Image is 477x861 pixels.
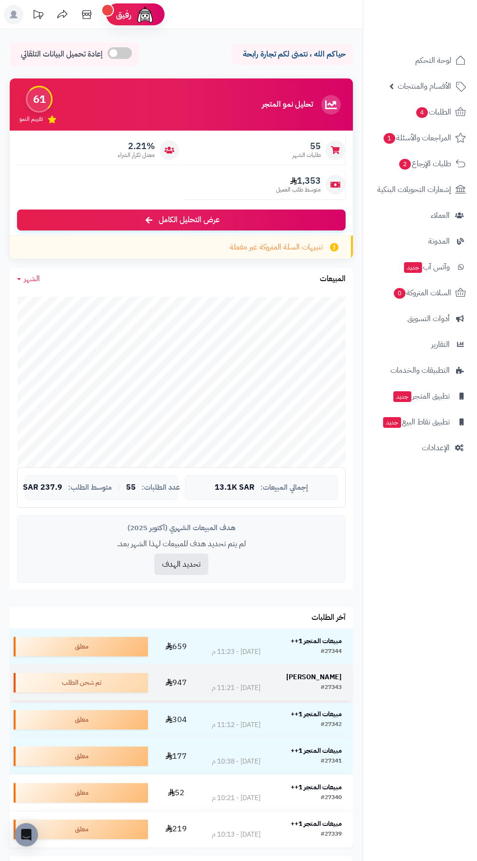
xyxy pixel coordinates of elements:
[321,830,342,840] div: #27339
[211,720,260,730] div: [DATE] - 11:12 م
[211,793,260,803] div: [DATE] - 10:21 م
[152,775,201,811] td: 52
[369,255,471,279] a: وآتس آبجديد
[321,720,342,730] div: #27342
[369,152,471,175] a: طلبات الإرجاع2
[25,523,338,533] div: هدف المبيعات الشهري (أكتوبر 2025)
[211,683,260,693] div: [DATE] - 11:21 م
[211,647,260,657] div: [DATE] - 11:23 م
[407,312,450,325] span: أدوات التسويق
[14,820,148,839] div: معلق
[431,338,450,351] span: التقارير
[321,793,342,803] div: #27340
[369,436,471,459] a: الإعدادات
[416,107,428,118] span: 4
[415,54,451,67] span: لوحة التحكم
[393,286,451,300] span: السلات المتروكة
[238,49,346,60] p: حياكم الله ، نتمنى لكم تجارة رابحة
[118,484,120,491] span: |
[14,710,148,729] div: معلق
[369,384,471,408] a: تطبيق المتجرجديد
[291,746,342,756] strong: مبيعات المتجر 1++
[394,288,405,299] span: 0
[293,141,321,152] span: 55
[431,209,450,222] span: العملاء
[293,151,321,159] span: طلبات الشهر
[428,234,450,248] span: المدونة
[25,538,338,550] p: لم يتم تحديد هدف للمبيعات لهذا الشهر بعد.
[291,782,342,792] strong: مبيعات المتجر 1++
[262,100,313,109] h3: تحليل نمو المتجر
[260,483,308,492] span: إجمالي المبيعات:
[320,275,346,284] h3: المبيعات
[382,415,450,429] span: تطبيق نقاط البيع
[398,79,451,93] span: الأقسام والمنتجات
[383,417,401,428] span: جديد
[403,260,450,274] span: وآتس آب
[312,613,346,622] h3: آخر الطلبات
[23,483,62,492] span: 237.9 SAR
[230,242,323,253] span: تنبيهات السلة المتروكة غير مفعلة
[126,483,136,492] span: 55
[14,673,148,692] div: تم شحن الطلب
[369,281,471,305] a: السلات المتروكة0
[152,665,201,701] td: 947
[17,273,40,285] a: الشهر
[118,151,155,159] span: معدل تكرار الشراء
[276,175,321,186] span: 1,353
[291,709,342,719] strong: مبيعات المتجر 1++
[399,159,411,170] span: 2
[17,210,346,230] a: عرض التحليل الكامل
[415,105,451,119] span: الطلبات
[152,629,201,665] td: 659
[211,830,260,840] div: [DATE] - 10:13 م
[276,186,321,194] span: متوسط طلب العميل
[135,5,155,24] img: ai-face.png
[369,307,471,330] a: أدوات التسويق
[321,647,342,657] div: #27344
[215,483,255,492] span: 13.1K SAR
[383,131,451,145] span: المراجعات والأسئلة
[19,115,43,123] span: تقييم النمو
[142,483,180,492] span: عدد الطلبات:
[422,441,450,455] span: الإعدادات
[369,333,471,356] a: التقارير
[392,389,450,403] span: تطبيق المتجر
[369,410,471,434] a: تطبيق نقاط البيعجديد
[384,133,395,144] span: 1
[159,214,220,226] span: عرض التحليل الكامل
[369,178,471,201] a: إشعارات التحويلات البنكية
[369,100,471,124] a: الطلبات4
[14,637,148,656] div: معلق
[152,702,201,738] td: 304
[321,757,342,766] div: #27341
[211,757,260,766] div: [DATE] - 10:38 م
[68,483,112,492] span: متوسط الطلب:
[369,359,471,382] a: التطبيقات والخدمات
[291,636,342,646] strong: مبيعات المتجر 1++
[291,819,342,829] strong: مبيعات المتجر 1++
[393,391,411,402] span: جديد
[369,49,471,72] a: لوحة التحكم
[26,5,50,27] a: تحديثات المنصة
[369,126,471,150] a: المراجعات والأسئلة1
[14,746,148,766] div: معلق
[404,262,422,273] span: جديد
[398,157,451,171] span: طلبات الإرجاع
[152,811,201,847] td: 219
[14,783,148,803] div: معلق
[15,823,38,846] div: Open Intercom Messenger
[369,230,471,253] a: المدونة
[116,9,131,20] span: رفيق
[21,49,103,60] span: إعادة تحميل البيانات التلقائي
[321,683,342,693] div: #27343
[286,672,342,682] strong: [PERSON_NAME]
[152,738,201,774] td: 177
[390,364,450,377] span: التطبيقات والخدمات
[154,554,208,575] button: تحديد الهدف
[369,204,471,227] a: العملاء
[118,141,155,152] span: 2.21%
[24,273,40,285] span: الشهر
[377,183,451,196] span: إشعارات التحويلات البنكية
